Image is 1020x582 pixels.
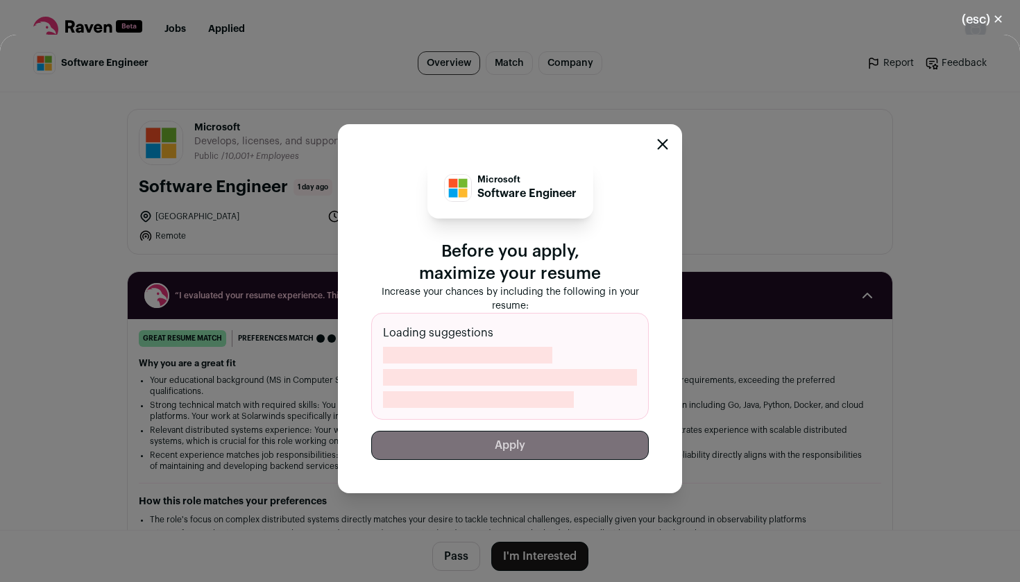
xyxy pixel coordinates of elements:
[371,313,649,420] div: Loading suggestions
[371,241,649,285] p: Before you apply, maximize your resume
[477,185,577,202] p: Software Engineer
[371,285,649,313] p: Increase your chances by including the following in your resume:
[477,174,577,185] p: Microsoft
[945,4,1020,35] button: Close modal
[657,139,668,150] button: Close modal
[445,175,471,201] img: c786a7b10b07920eb52778d94b98952337776963b9c08eb22d98bc7b89d269e4.jpg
